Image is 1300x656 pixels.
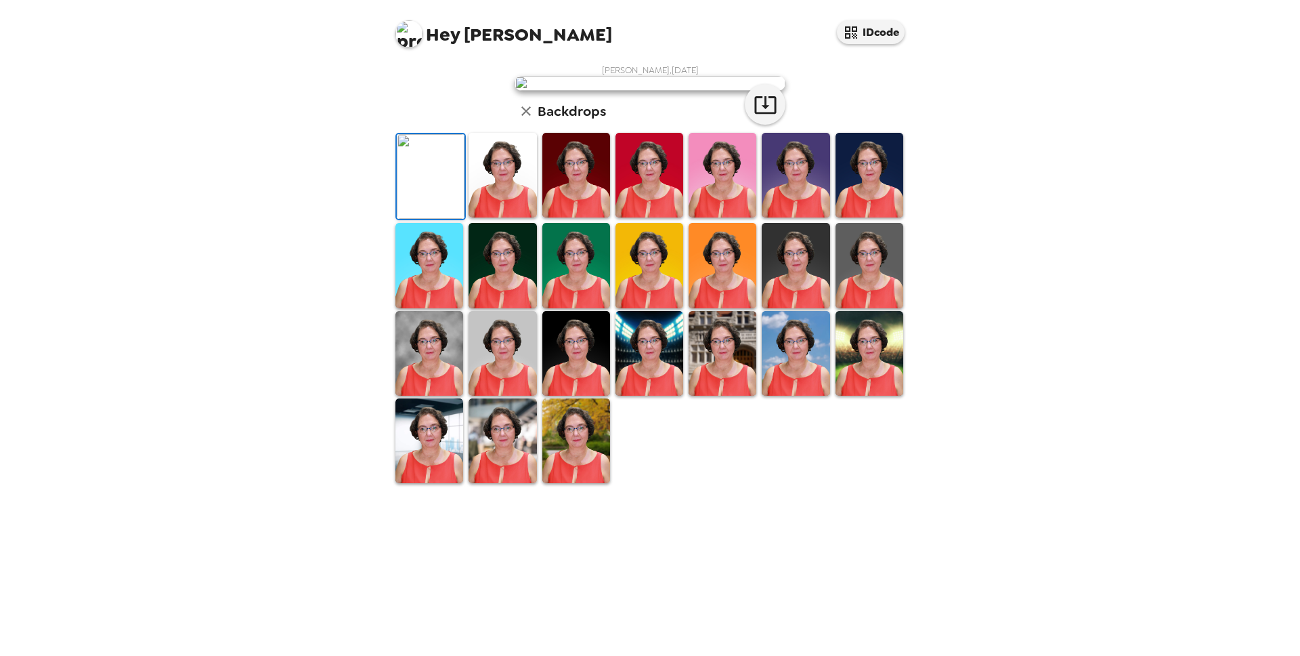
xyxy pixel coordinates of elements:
[602,64,699,76] span: [PERSON_NAME] , [DATE]
[426,22,460,47] span: Hey
[395,20,422,47] img: profile pic
[397,134,464,219] img: Original
[837,20,905,44] button: IDcode
[395,14,612,44] span: [PERSON_NAME]
[538,100,606,122] h6: Backdrops
[515,76,785,91] img: user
